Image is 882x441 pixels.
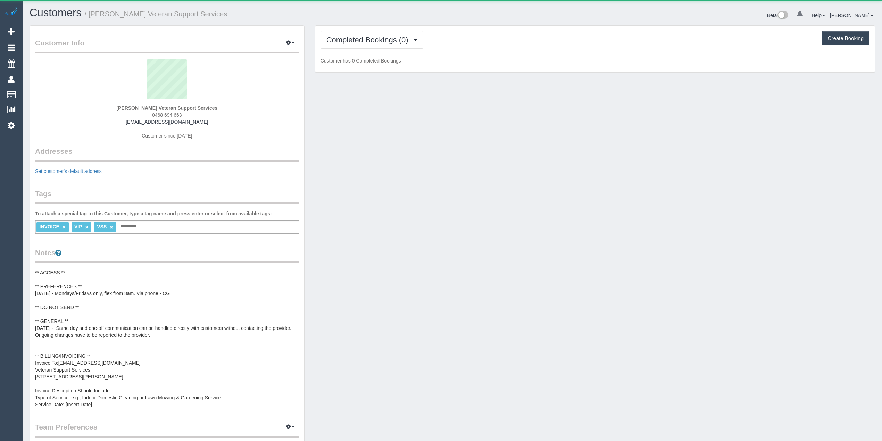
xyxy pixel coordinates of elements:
[812,13,825,18] a: Help
[321,57,869,64] p: Customer has 0 Completed Bookings
[110,224,113,230] a: ×
[126,119,208,125] a: [EMAIL_ADDRESS][DOMAIN_NAME]
[326,35,412,44] span: Completed Bookings (0)
[35,210,272,217] label: To attach a special tag to this Customer, type a tag name and press enter or select from availabl...
[35,269,299,408] pre: ** ACCESS ** ** PREFERENCES ** [DATE] - Mondays/Fridays only, flex from 8am. Via phone - CG ** DO...
[35,189,299,204] legend: Tags
[152,112,182,118] span: 0468 694 663
[85,10,227,18] small: / [PERSON_NAME] Veteran Support Services
[767,13,789,18] a: Beta
[63,224,66,230] a: ×
[35,248,299,263] legend: Notes
[35,168,102,174] a: Set customer's default address
[74,224,82,230] span: VIP
[777,11,788,20] img: New interface
[30,7,82,19] a: Customers
[35,422,299,438] legend: Team Preferences
[97,224,107,230] span: VSS
[830,13,873,18] a: [PERSON_NAME]
[116,105,217,111] strong: [PERSON_NAME] Veteran Support Services
[35,38,299,53] legend: Customer Info
[4,7,18,17] img: Automaid Logo
[39,224,59,230] span: INVOICE
[142,133,192,139] span: Customer since [DATE]
[822,31,869,45] button: Create Booking
[85,224,88,230] a: ×
[321,31,423,49] button: Completed Bookings (0)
